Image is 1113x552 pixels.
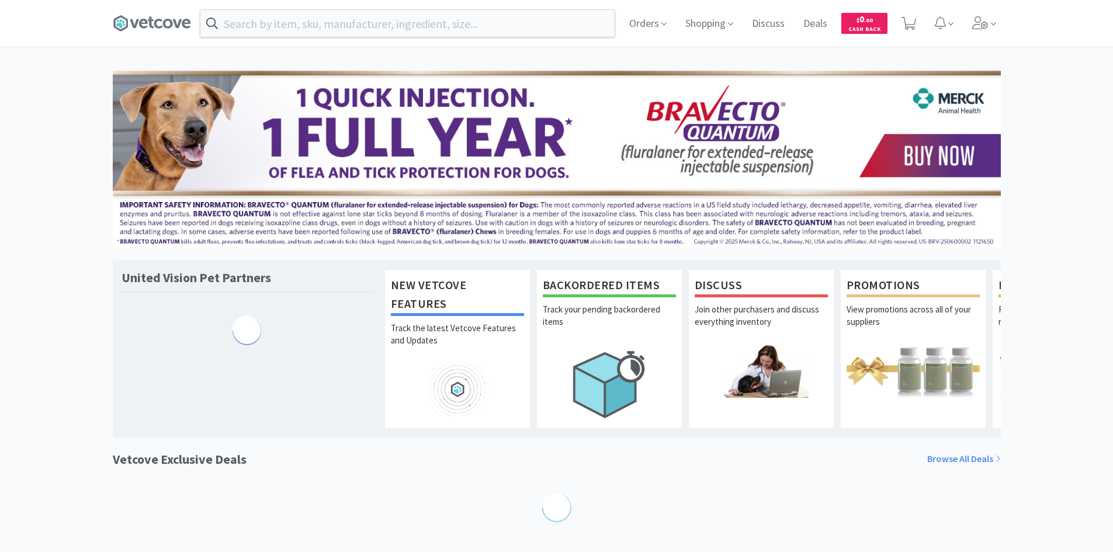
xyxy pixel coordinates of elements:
[927,452,1001,467] a: Browse All Deals
[391,322,524,363] p: Track the latest Vetcove Features and Updates
[695,276,828,297] h1: Discuss
[799,19,832,29] a: Deals
[200,10,615,37] input: Search by item, sku, manufacturer, ingredient, size...
[543,303,676,344] p: Track your pending backordered items
[840,269,986,428] a: PromotionsView promotions across all of your suppliers
[543,344,676,424] img: hero_backorders.png
[122,269,271,286] h1: United Vision Pet Partners
[847,276,980,297] h1: Promotions
[847,303,980,344] p: View promotions across all of your suppliers
[857,13,873,25] span: 0
[688,269,834,428] a: DiscussJoin other purchasers and discuss everything inventory
[695,303,828,344] p: Join other purchasers and discuss everything inventory
[747,19,789,29] a: Discuss
[695,344,828,397] img: hero_discuss.png
[391,363,524,416] img: hero_feature_roadmap.png
[848,26,880,34] span: Cash Back
[384,269,531,428] a: New Vetcove FeaturesTrack the latest Vetcove Features and Updates
[391,276,524,316] h1: New Vetcove Features
[847,344,980,397] img: hero_promotions.png
[113,449,247,470] h1: Vetcove Exclusive Deals
[857,16,859,24] span: $
[543,276,676,297] h1: Backordered Items
[113,71,1001,248] img: 3ffb5edee65b4d9ab6d7b0afa510b01f.jpg
[864,16,873,24] span: . 00
[536,269,682,428] a: Backordered ItemsTrack your pending backordered items
[841,8,887,39] a: $0.00Cash Back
